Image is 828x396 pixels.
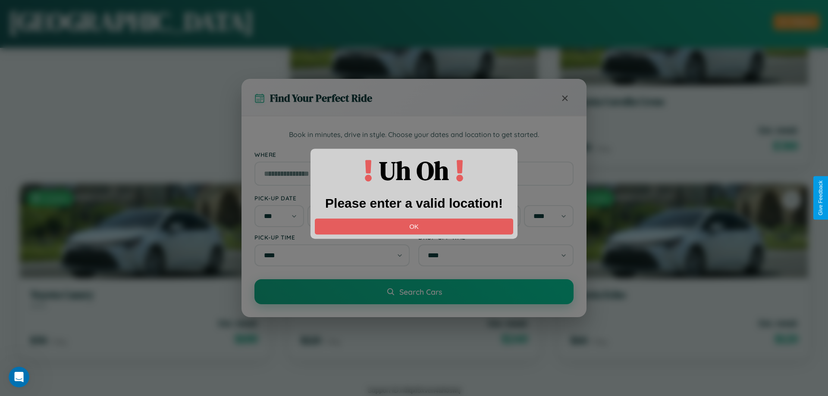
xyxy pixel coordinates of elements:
[418,194,574,202] label: Drop-off Date
[254,234,410,241] label: Pick-up Time
[254,151,574,158] label: Where
[254,194,410,202] label: Pick-up Date
[399,287,442,296] span: Search Cars
[418,234,574,241] label: Drop-off Time
[254,129,574,140] p: Book in minutes, drive in style. Choose your dates and location to get started.
[270,91,372,105] h3: Find Your Perfect Ride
